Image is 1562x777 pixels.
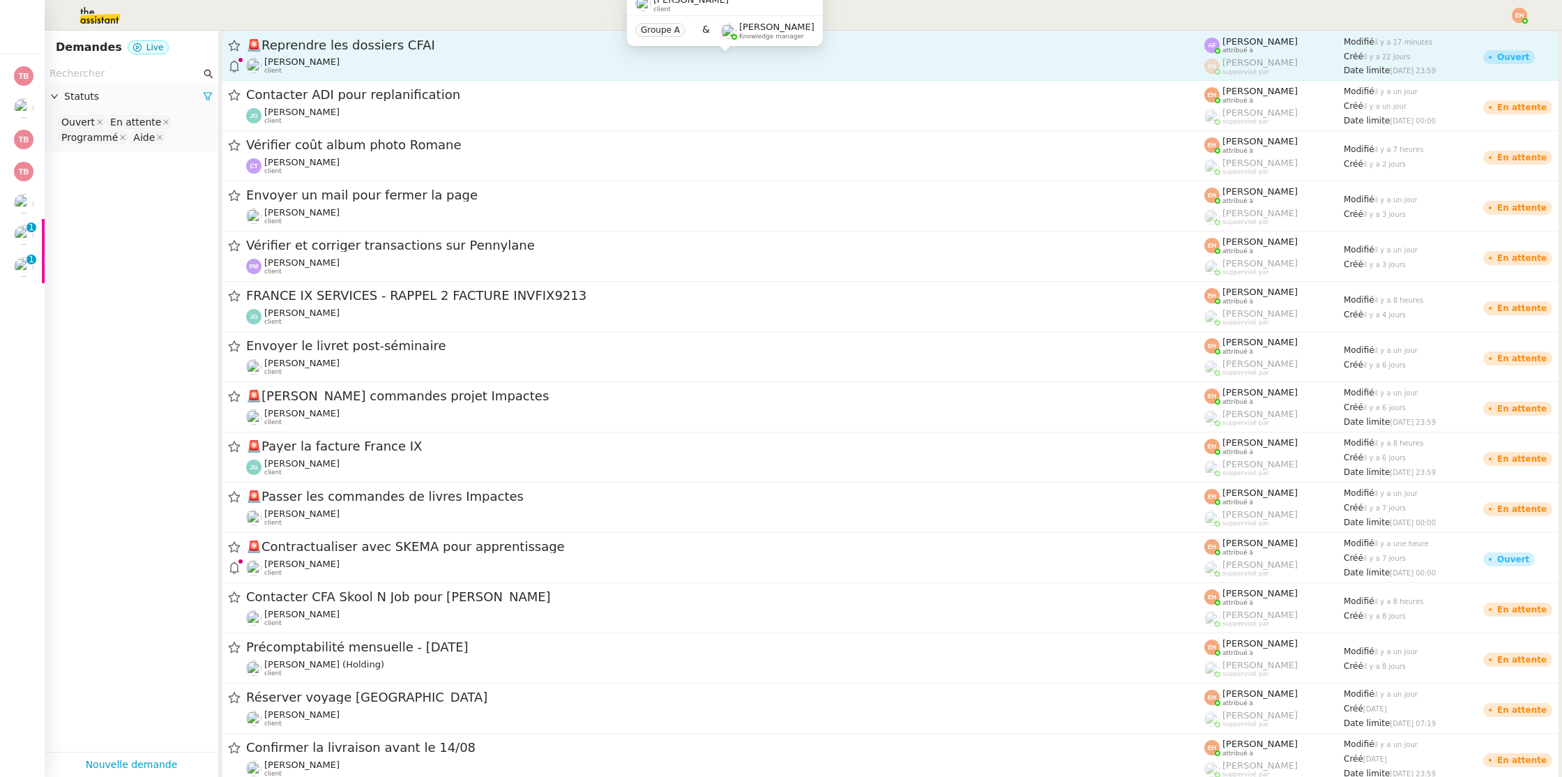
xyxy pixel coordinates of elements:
span: Modifié [1344,345,1374,355]
div: En attente [1497,505,1547,513]
div: En attente [1497,354,1547,363]
span: [PERSON_NAME] [1222,387,1298,398]
app-user-detailed-label: client [246,659,1204,677]
app-user-label: suppervisé par [1204,710,1344,728]
span: Créé [1344,209,1363,219]
span: 🚨 [246,439,261,453]
span: client [264,268,282,276]
app-user-label: attribué à [1204,538,1344,556]
span: Créé [1344,553,1363,563]
div: En attente [1497,304,1547,312]
img: users%2FyQfMwtYgTqhRP2YHWHmG2s2LYaD3%2Favatar%2Fprofile-pic.png [1204,310,1220,325]
span: il y a un jour [1374,389,1418,397]
span: Date limite [1344,568,1390,578]
app-user-detailed-label: client [246,358,1204,376]
img: users%2FtFhOaBya8rNVU5KG7br7ns1BCvi2%2Favatar%2Faa8c47da-ee6c-4101-9e7d-730f2e64f978 [246,510,261,525]
span: attribué à [1222,298,1253,305]
span: [PERSON_NAME] [1222,409,1298,419]
span: Modifié [1344,596,1374,606]
img: svg [246,460,261,475]
img: svg [1204,439,1220,454]
app-user-label: suppervisé par [1204,57,1344,75]
nz-select-item: Ouvert [58,115,105,129]
span: il y a 17 minutes [1374,38,1433,46]
input: Rechercher [50,66,201,82]
div: En attente [1497,455,1547,463]
span: [PERSON_NAME] [1222,107,1298,118]
span: Date limite [1344,417,1390,427]
span: Contacter ADI pour replanification [246,89,1204,101]
span: Date limite [1344,718,1390,728]
span: Vérifier coût album photo Romane [246,139,1204,151]
img: svg [1204,690,1220,705]
app-user-detailed-label: client [246,257,1204,276]
span: 🚨 [246,489,261,504]
span: [PERSON_NAME] [1222,287,1298,297]
app-user-detailed-label: client [246,609,1204,627]
span: il y a un jour [1374,196,1418,204]
img: svg [1204,188,1220,203]
span: [PERSON_NAME] [1222,710,1298,721]
app-user-label: suppervisé par [1204,610,1344,628]
span: [PERSON_NAME] [1222,236,1298,247]
span: [PERSON_NAME] [264,709,340,720]
span: Modifié [1344,37,1374,47]
app-user-label: suppervisé par [1204,308,1344,326]
nz-select-item: Aide [130,130,165,144]
img: users%2F8F3ae0CdRNRxLT9M8DTLuFZT1wq1%2Favatar%2F8d3ba6ea-8103-41c2-84d4-2a4cca0cf040 [14,98,33,118]
span: Modifié [1344,689,1374,699]
span: attribué à [1222,47,1253,54]
span: il y a 8 jours [1363,612,1406,620]
span: suppervisé par [1222,68,1269,76]
img: svg [1204,489,1220,504]
span: [DATE] 23:59 [1390,469,1436,476]
img: svg [14,162,33,181]
img: users%2FQpCxyqocEVdZY41Fxv3wygnJiLr1%2Favatar%2F9203b7ab-e096-427c-ac20-8ca19ba09eb5 [246,661,261,676]
img: users%2FyQfMwtYgTqhRP2YHWHmG2s2LYaD3%2Favatar%2Fprofile-pic.png [1204,561,1220,576]
span: client [264,218,282,225]
span: [PERSON_NAME] [1222,610,1298,620]
img: svg [246,158,261,174]
span: il y a un jour [1374,490,1418,497]
span: [DATE] 00:00 [1390,519,1436,527]
app-user-label: suppervisé par [1204,559,1344,578]
app-user-label: attribué à [1204,638,1344,656]
span: [PERSON_NAME] [1222,638,1298,649]
span: [DATE] 00:00 [1390,569,1436,577]
span: [PERSON_NAME] [264,408,340,418]
img: svg [14,130,33,149]
img: users%2FyQfMwtYgTqhRP2YHWHmG2s2LYaD3%2Favatar%2Fprofile-pic.png [1204,711,1220,727]
span: Date limite [1344,66,1390,75]
img: svg [246,108,261,123]
img: svg [1512,8,1527,23]
span: Créé [1344,611,1363,621]
span: il y a 22 jours [1363,53,1411,61]
span: il y a 2 jours [1363,160,1406,168]
app-user-label: suppervisé par [1204,509,1344,527]
span: Modifié [1344,538,1374,548]
div: Ouvert [1497,53,1529,61]
img: users%2FyQfMwtYgTqhRP2YHWHmG2s2LYaD3%2Favatar%2Fprofile-pic.png [1204,661,1220,677]
app-user-label: suppervisé par [1204,107,1344,126]
img: svg [1204,589,1220,605]
p: 1 [29,255,34,267]
span: [PERSON_NAME] [264,157,340,167]
app-user-detailed-label: client [246,408,1204,426]
span: [PERSON_NAME] [264,609,340,619]
img: users%2FyQfMwtYgTqhRP2YHWHmG2s2LYaD3%2Favatar%2Fprofile-pic.png [1204,460,1220,476]
app-user-detailed-label: client [246,56,1204,75]
span: client [264,670,282,677]
img: users%2FyQfMwtYgTqhRP2YHWHmG2s2LYaD3%2Favatar%2Fprofile-pic.png [1204,209,1220,225]
app-user-label: attribué à [1204,688,1344,707]
span: [PERSON_NAME] (Holding) [264,659,384,670]
span: Créé [1344,310,1363,319]
app-user-detailed-label: client [246,508,1204,527]
span: Créé [1344,259,1363,269]
span: Modifié [1344,739,1374,749]
span: [DATE] 00:00 [1390,117,1436,125]
span: Modifié [1344,86,1374,96]
span: [PERSON_NAME] [1222,538,1298,548]
span: [PERSON_NAME] [264,508,340,519]
span: attribué à [1222,549,1253,557]
nz-select-item: Programmé [58,130,128,144]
